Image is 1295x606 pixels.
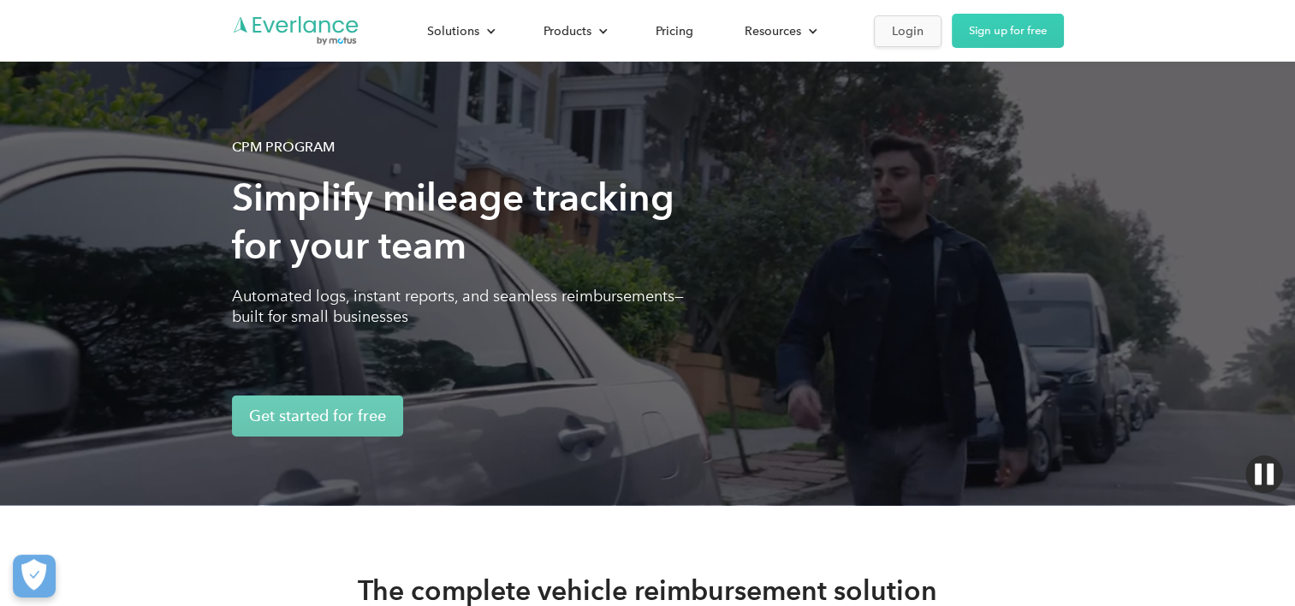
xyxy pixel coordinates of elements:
[952,14,1064,48] a: Sign up for free
[874,15,942,47] a: Login
[232,15,360,47] a: Go to homepage
[745,21,801,42] div: Resources
[427,21,479,42] div: Solutions
[232,395,403,437] a: Get started for free
[526,16,621,46] div: Products
[232,137,335,157] div: CPM Program
[656,21,693,42] div: Pricing
[232,174,694,270] h1: Simplify mileage tracking for your team
[1245,455,1283,493] img: Pause video
[410,16,509,46] div: Solutions
[892,21,924,42] div: Login
[728,16,831,46] div: Resources
[232,286,694,327] p: Automated logs, instant reports, and seamless reimbursements—built for small businesses
[13,555,56,597] button: Cookies Settings
[639,16,710,46] a: Pricing
[544,21,591,42] div: Products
